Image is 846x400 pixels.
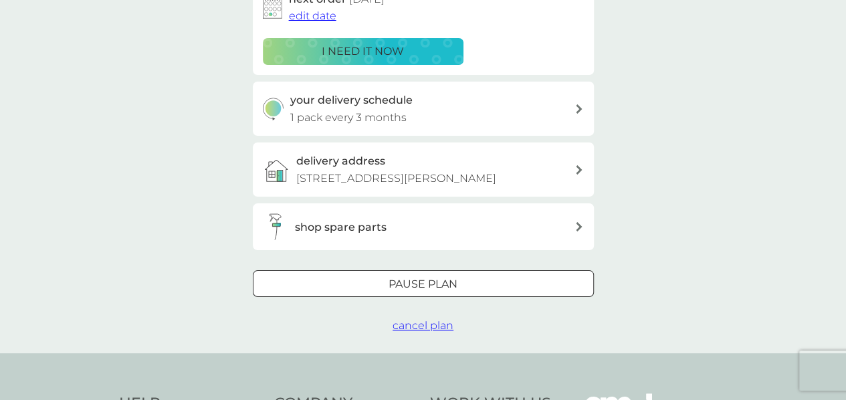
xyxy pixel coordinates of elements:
[296,170,496,187] p: [STREET_ADDRESS][PERSON_NAME]
[393,319,453,332] span: cancel plan
[263,38,463,65] button: i need it now
[389,276,457,293] p: Pause plan
[253,142,594,197] a: delivery address[STREET_ADDRESS][PERSON_NAME]
[290,109,407,126] p: 1 pack every 3 months
[253,270,594,297] button: Pause plan
[295,219,387,236] h3: shop spare parts
[253,82,594,136] button: your delivery schedule1 pack every 3 months
[289,9,336,22] span: edit date
[296,153,385,170] h3: delivery address
[393,317,453,334] button: cancel plan
[253,203,594,250] button: shop spare parts
[322,43,404,60] p: i need it now
[289,7,336,25] button: edit date
[290,92,413,109] h3: your delivery schedule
